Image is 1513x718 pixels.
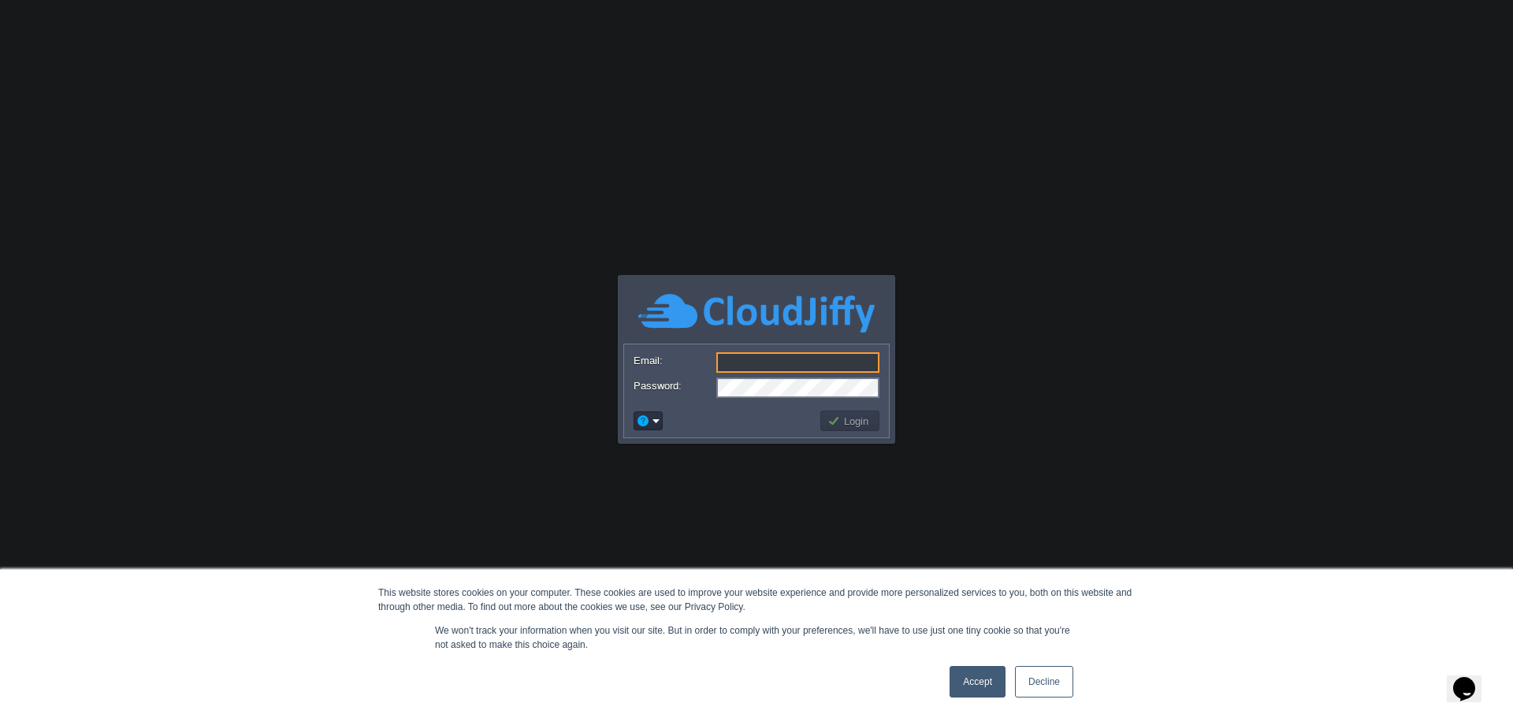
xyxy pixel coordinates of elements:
label: Email: [634,352,715,369]
button: Login [827,414,873,428]
div: This website stores cookies on your computer. These cookies are used to improve your website expe... [378,586,1135,614]
label: Password: [634,378,715,394]
img: CloudJiffy [638,292,875,335]
p: We won't track your information when you visit our site. But in order to comply with your prefere... [435,623,1078,652]
a: Decline [1015,666,1073,698]
iframe: chat widget [1447,655,1497,702]
a: Accept [950,666,1006,698]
